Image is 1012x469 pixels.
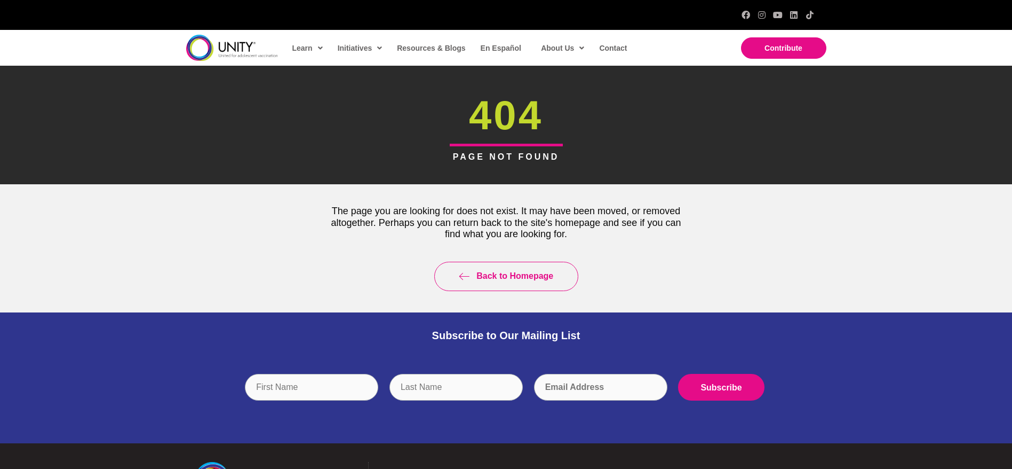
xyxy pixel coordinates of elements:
[534,374,667,401] input: Email Address
[758,11,766,19] a: Instagram
[292,40,323,56] span: Learn
[397,44,465,52] span: Resources & Blogs
[476,271,553,280] span: Back to Homepage
[742,11,750,19] a: Facebook
[599,44,627,52] span: Contact
[392,36,469,60] a: Resources & Blogs
[536,36,588,60] a: About Us
[331,206,681,239] span: The page you are looking for does not exist. It may have been moved, or removed altogether. Perha...
[790,11,798,19] a: LinkedIn
[434,262,578,291] a: Back to Homepage
[432,330,580,341] span: Subscribe to Our Mailing List
[806,11,814,19] a: TikTok
[594,36,631,60] a: Contact
[186,35,278,61] img: unity-logo-dark
[245,374,378,401] input: First Name
[469,92,543,138] span: 404
[678,374,764,401] input: Subscribe
[453,152,560,161] span: PAGE NOT FOUND
[475,36,525,60] a: En Español
[541,40,584,56] span: About Us
[741,37,826,59] a: Contribute
[389,374,523,401] input: Last Name
[481,44,521,52] span: En Español
[774,11,782,19] a: YouTube
[764,44,802,52] span: Contribute
[338,40,383,56] span: Initiatives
